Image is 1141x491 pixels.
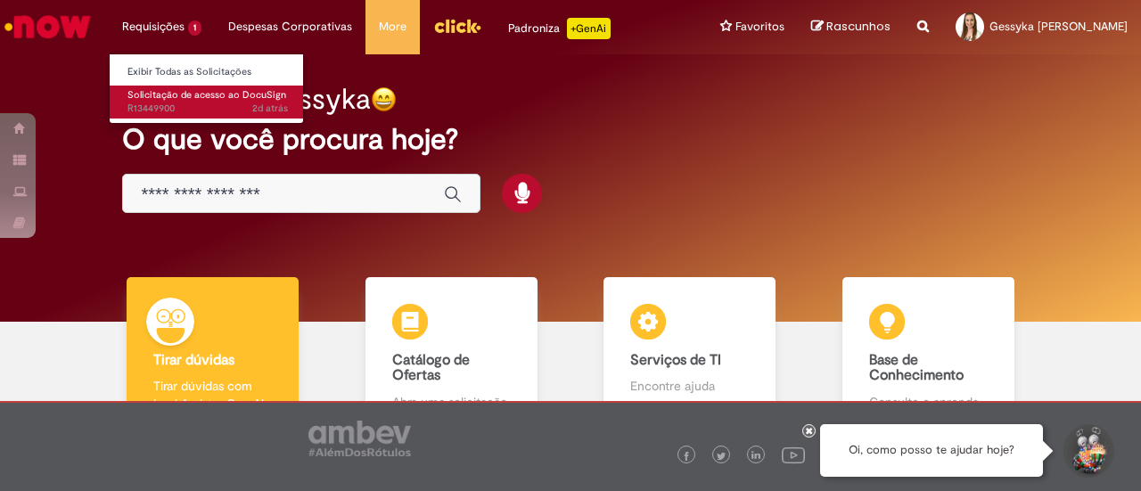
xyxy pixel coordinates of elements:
[252,102,288,115] time: 26/08/2025 17:18:51
[371,86,397,112] img: happy-face.png
[630,377,749,395] p: Encontre ajuda
[751,451,760,462] img: logo_footer_linkedin.png
[94,277,332,431] a: Tirar dúvidas Tirar dúvidas com Lupi Assist e Gen Ai
[782,443,805,466] img: logo_footer_youtube.png
[433,12,481,39] img: click_logo_yellow_360x200.png
[188,20,201,36] span: 1
[508,18,611,39] div: Padroniza
[252,102,288,115] span: 2d atrás
[735,18,784,36] span: Favoritos
[153,351,234,369] b: Tirar dúvidas
[809,277,1048,431] a: Base de Conhecimento Consulte e aprenda
[122,18,185,36] span: Requisições
[392,393,511,411] p: Abra uma solicitação
[570,277,809,431] a: Serviços de TI Encontre ajuda
[2,9,94,45] img: ServiceNow
[869,393,988,411] p: Consulte e aprenda
[127,88,286,102] span: Solicitação de acesso ao DocuSign
[820,424,1043,477] div: Oi, como posso te ajudar hoje?
[332,277,571,431] a: Catálogo de Ofertas Abra uma solicitação
[682,452,691,461] img: logo_footer_facebook.png
[308,421,411,456] img: logo_footer_ambev_rotulo_gray.png
[826,18,891,35] span: Rascunhos
[869,351,964,385] b: Base de Conhecimento
[630,351,721,369] b: Serviços de TI
[811,19,891,36] a: Rascunhos
[392,351,470,385] b: Catálogo de Ofertas
[122,124,1018,155] h2: O que você procura hoje?
[989,19,1128,34] span: Gessyka [PERSON_NAME]
[379,18,406,36] span: More
[109,53,304,124] ul: Requisições
[717,452,726,461] img: logo_footer_twitter.png
[110,86,306,119] a: Aberto R13449900 : Solicitação de acesso ao DocuSign
[153,377,272,413] p: Tirar dúvidas com Lupi Assist e Gen Ai
[1061,424,1114,478] button: Iniciar Conversa de Suporte
[127,102,288,116] span: R13449900
[110,62,306,82] a: Exibir Todas as Solicitações
[567,18,611,39] p: +GenAi
[228,18,352,36] span: Despesas Corporativas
